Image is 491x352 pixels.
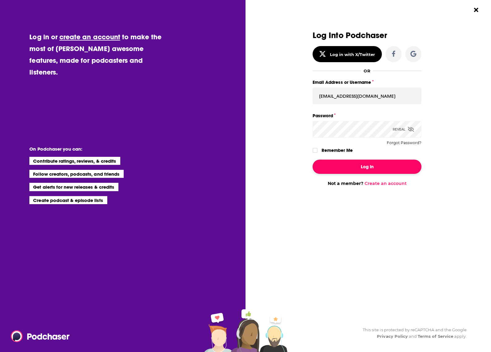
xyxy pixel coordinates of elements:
[364,68,370,73] div: OR
[313,181,421,186] div: Not a member?
[387,141,421,145] button: Forgot Password?
[29,183,118,191] li: Get alerts for new releases & credits
[313,46,382,62] button: Log in with X/Twitter
[29,196,107,204] li: Create podcast & episode lists
[11,330,70,342] img: Podchaser - Follow, Share and Rate Podcasts
[29,170,124,178] li: Follow creators, podcasts, and friends
[313,160,421,174] button: Log In
[313,78,421,86] label: Email Address or Username
[330,52,375,57] div: Log in with X/Twitter
[365,181,407,186] a: Create an account
[11,330,65,342] a: Podchaser - Follow, Share and Rate Podcasts
[59,32,120,41] a: create an account
[470,4,482,16] button: Close Button
[393,121,414,138] div: Reveal
[29,146,153,152] li: On Podchaser you can:
[377,334,408,339] a: Privacy Policy
[313,31,421,40] h3: Log Into Podchaser
[29,157,120,165] li: Contribute ratings, reviews, & credits
[322,146,353,154] label: Remember Me
[358,327,467,340] div: This site is protected by reCAPTCHA and the Google and apply.
[313,88,421,104] input: Email Address or Username
[418,334,453,339] a: Terms of Service
[313,112,421,120] label: Password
